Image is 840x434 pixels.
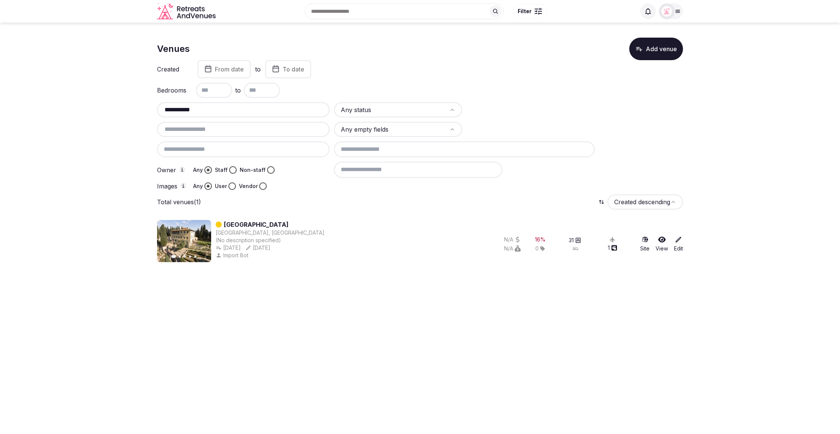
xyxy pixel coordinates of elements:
button: To date [265,60,311,78]
a: Visit the homepage [157,3,217,20]
button: Go to slide 2 [178,255,181,258]
span: 31 [569,237,574,244]
label: User [215,182,227,190]
label: Staff [215,166,228,174]
span: From date [215,65,244,73]
button: Go to slide 1 [171,255,176,258]
button: [DATE] [216,244,241,252]
button: N/A [504,245,521,252]
button: Go to slide 3 [184,255,186,258]
label: to [255,65,261,73]
h1: Venues [157,42,190,55]
span: 0 [535,245,539,252]
button: 31 [569,237,581,244]
button: [DATE] [245,244,270,252]
a: Site [640,236,650,252]
a: [GEOGRAPHIC_DATA] [224,220,289,229]
div: (No description specified) [216,237,325,244]
p: Total venues (1) [157,198,201,206]
button: [GEOGRAPHIC_DATA], [GEOGRAPHIC_DATA] [216,229,325,237]
label: Bedrooms [157,87,187,93]
label: Images [157,183,187,190]
button: N/A [504,236,521,243]
div: 16 % [535,236,545,243]
img: Featured image for Art Hotel Villa Agape [157,220,211,262]
a: View [656,236,668,252]
button: Go to slide 4 [189,255,191,258]
span: to [235,86,241,95]
button: Add venue [629,38,683,60]
a: Edit [674,236,683,252]
button: Filter [513,4,547,18]
label: Any [193,166,203,174]
button: Go to slide 5 [194,255,196,258]
button: From date [198,60,251,78]
button: Images [180,183,186,189]
label: Non-staff [240,166,266,174]
span: Filter [518,8,532,15]
img: miaceralde [662,6,672,17]
label: Any [193,182,203,190]
button: Import Bot [216,252,250,259]
label: Vendor [239,182,258,190]
button: 16% [535,236,545,243]
svg: Retreats and Venues company logo [157,3,217,20]
label: Created [157,66,187,72]
button: 1 [608,244,617,252]
span: To date [283,65,304,73]
label: Owner [157,167,187,173]
button: Owner [179,167,185,173]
